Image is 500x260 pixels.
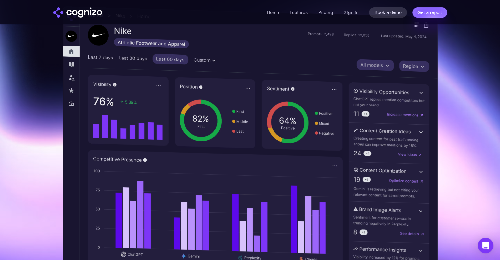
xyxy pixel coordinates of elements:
[318,10,333,15] a: Pricing
[53,7,102,18] a: home
[344,9,359,16] a: Sign in
[478,238,493,253] div: Open Intercom Messenger
[412,7,447,18] a: Get a report
[290,10,308,15] a: Features
[267,10,279,15] a: Home
[369,7,407,18] a: Book a demo
[53,7,102,18] img: cognizo logo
